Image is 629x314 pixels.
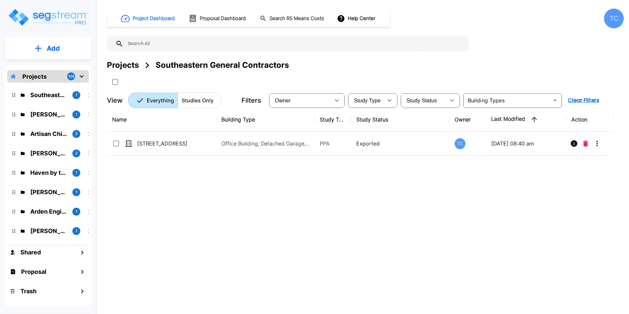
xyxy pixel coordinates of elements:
[465,96,549,105] input: Building Types
[107,95,123,105] p: View
[118,11,178,26] button: Project Dashboard
[75,150,78,156] p: 2
[20,287,37,296] h1: Trash
[486,108,566,132] th: Last Modified
[137,140,203,147] p: [STREET_ADDRESS]
[76,189,77,195] p: 1
[128,92,178,108] button: Everything
[133,15,175,22] h1: Project Dashboard
[241,95,261,105] p: Filters
[76,92,77,98] p: 1
[604,9,624,28] div: TC
[76,228,77,234] p: 1
[147,96,174,104] p: Everything
[30,91,67,99] p: Southeastern General Contractors
[565,94,602,107] button: Clear Filters
[349,91,383,110] div: Select
[107,108,216,132] th: Name
[68,74,74,79] p: 108
[407,98,437,103] span: Study Status
[30,188,67,196] p: Chris Gilleland - 618 N Carolina Ave
[30,168,67,177] p: Haven by the Sea
[566,108,614,132] th: Action
[491,140,561,147] p: [DATE] 08:40 am
[221,140,310,147] p: Office Building, Detached Garage, Commercial Property Site
[257,12,328,25] button: Search RS Means Costs
[30,207,67,216] p: Arden Engineering Improvements
[8,8,88,27] img: Logo
[581,137,591,150] button: Delete
[30,149,67,158] p: Louis Chiasson
[591,137,604,150] button: More-Options
[76,170,77,175] p: 1
[314,108,351,132] th: Study Type
[356,140,444,147] p: Exported
[269,15,324,22] h1: Search RS Means Costs
[186,12,249,25] button: Proposal Dashboard
[402,91,445,110] div: Select
[107,59,139,71] div: Projects
[156,59,289,71] div: Southeastern General Contractors
[200,15,246,22] h1: Proposal Dashboard
[21,267,46,276] h1: Proposal
[455,138,465,149] div: TC
[351,108,449,132] th: Study Status
[20,248,41,257] h1: Shared
[75,131,78,137] p: 2
[216,108,314,132] th: Building Type
[123,36,465,51] input: Search All
[354,98,381,103] span: Study Type
[128,92,222,108] div: Platform
[336,12,378,25] button: Help Center
[449,108,486,132] th: Owner
[22,72,47,81] p: Projects
[76,112,77,117] p: 1
[47,43,60,53] p: Add
[182,96,214,104] p: Studies Only
[5,39,91,58] button: Add
[275,98,291,103] span: Owner
[76,209,77,214] p: 1
[567,137,581,150] button: Info
[30,226,67,235] p: Burtons Grill - Wayne, PA
[320,140,346,147] p: PPA
[109,75,122,89] button: SelectAll
[30,110,67,119] p: Owen Tracey
[30,129,67,138] p: Artisan Childcare
[550,96,560,105] button: Open
[270,91,330,110] div: Select
[178,92,222,108] button: Studies Only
